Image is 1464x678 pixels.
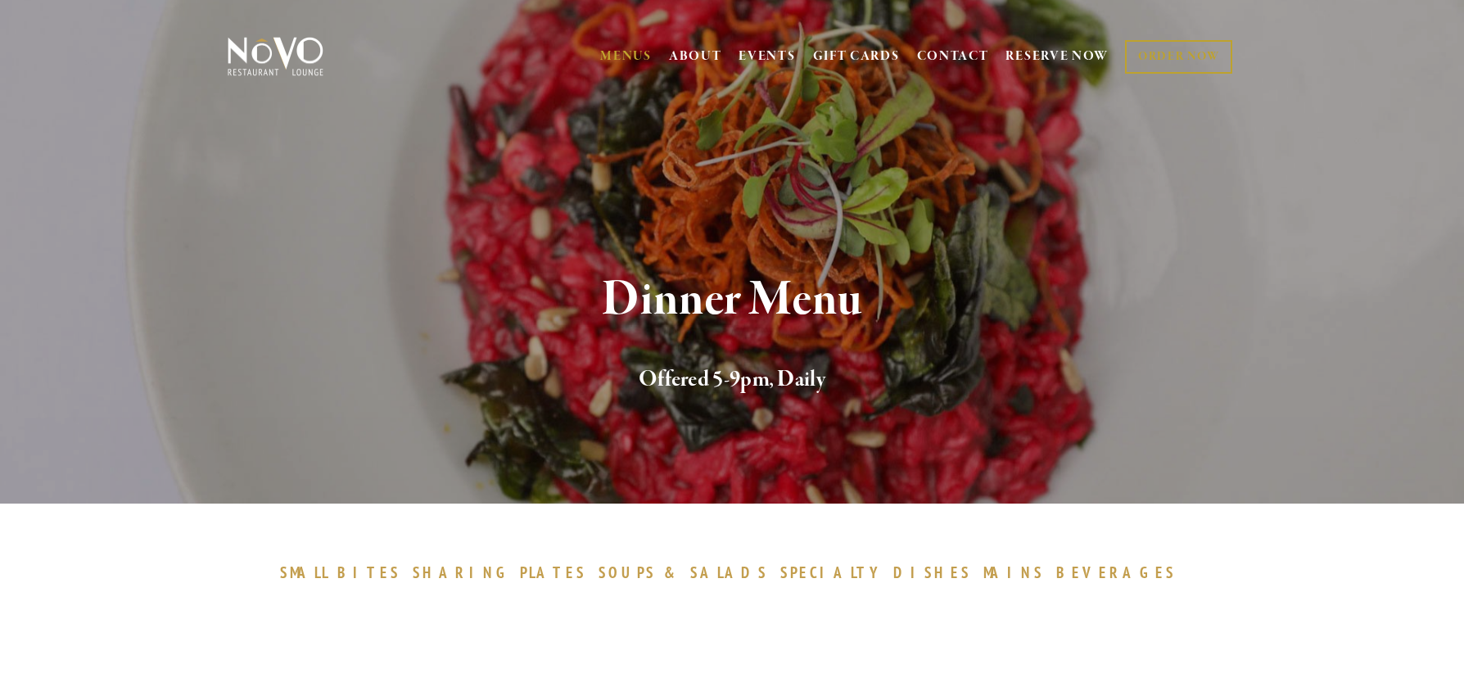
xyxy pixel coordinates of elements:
a: SHARINGPLATES [413,563,594,582]
span: BITES [337,563,400,582]
span: PLATES [520,563,586,582]
a: EVENTS [739,48,795,65]
h1: Dinner Menu [255,273,1209,327]
span: SALADS [690,563,769,582]
a: ORDER NOW [1125,40,1232,74]
span: MAINS [983,563,1045,582]
a: SPECIALTYDISHES [780,563,978,582]
a: CONTACT [917,41,989,72]
span: & [664,563,682,582]
a: RESERVE NOW [1005,41,1109,72]
a: BEVERAGES [1056,563,1184,582]
h2: Offered 5-9pm, Daily [255,363,1209,397]
span: BEVERAGES [1056,563,1176,582]
img: Novo Restaurant &amp; Lounge [224,36,327,77]
a: MENUS [600,48,652,65]
span: SMALL [280,563,329,582]
a: ABOUT [669,48,722,65]
span: SPECIALTY [780,563,885,582]
span: SOUPS [599,563,656,582]
a: GIFT CARDS [813,41,900,72]
a: MAINS [983,563,1053,582]
span: SHARING [413,563,513,582]
a: SOUPS&SALADS [599,563,776,582]
a: SMALLBITES [280,563,409,582]
span: DISHES [893,563,971,582]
